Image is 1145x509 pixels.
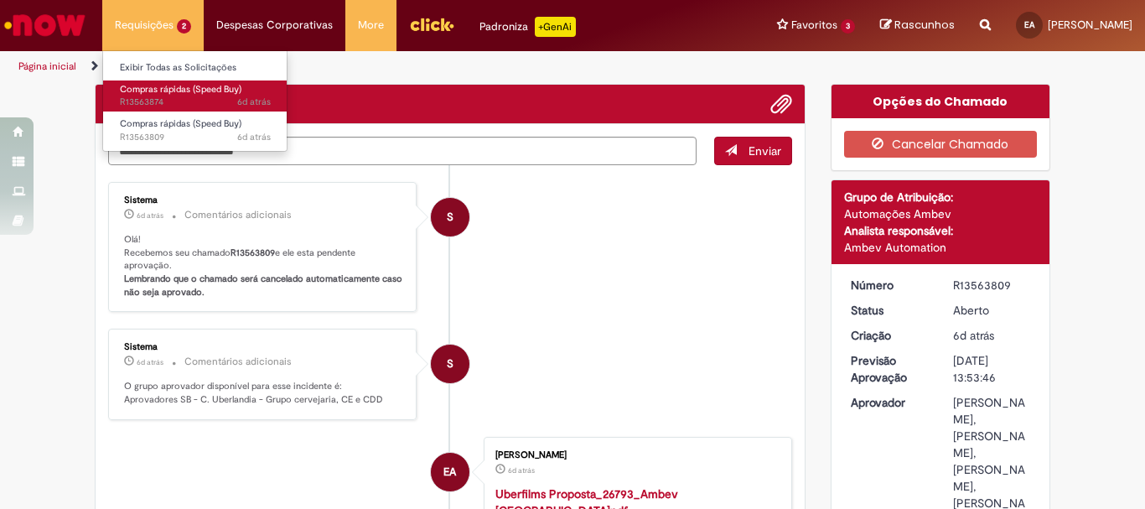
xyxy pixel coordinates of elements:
[103,59,288,77] a: Exibir Todas as Solicitações
[953,327,1031,344] div: 24/09/2025 15:53:46
[894,17,955,33] span: Rascunhos
[838,394,941,411] dt: Aprovador
[844,189,1038,205] div: Grupo de Atribuição:
[124,233,403,299] p: Olá! Recebemos seu chamado e ele esta pendente aprovação.
[844,205,1038,222] div: Automações Ambev
[237,96,271,108] time: 24/09/2025 16:06:23
[838,277,941,293] dt: Número
[880,18,955,34] a: Rascunhos
[953,328,994,343] time: 24/09/2025 15:53:46
[953,277,1031,293] div: R13563809
[108,137,697,165] textarea: Digite sua mensagem aqui...
[749,143,781,158] span: Enviar
[115,17,174,34] span: Requisições
[508,465,535,475] time: 24/09/2025 15:53:36
[103,115,288,146] a: Aberto R13563809 : Compras rápidas (Speed Buy)
[124,195,403,205] div: Sistema
[832,85,1050,118] div: Opções do Chamado
[431,198,469,236] div: System
[838,352,941,386] dt: Previsão Aprovação
[137,210,163,221] time: 24/09/2025 15:53:59
[953,328,994,343] span: 6d atrás
[120,131,271,144] span: R13563809
[124,273,405,299] b: Lembrando que o chamado será cancelado automaticamente caso não seja aprovado.
[838,302,941,319] dt: Status
[120,117,241,130] span: Compras rápidas (Speed Buy)
[508,465,535,475] span: 6d atrás
[184,355,292,369] small: Comentários adicionais
[479,17,576,37] div: Padroniza
[237,131,271,143] time: 24/09/2025 15:53:47
[443,452,456,492] span: EA
[844,131,1038,158] button: Cancelar Chamado
[841,19,855,34] span: 3
[844,222,1038,239] div: Analista responsável:
[447,197,453,237] span: S
[431,453,469,491] div: Eduardo Rodrigues Almeida
[714,137,792,165] button: Enviar
[358,17,384,34] span: More
[184,208,292,222] small: Comentários adicionais
[838,327,941,344] dt: Criação
[953,352,1031,386] div: [DATE] 13:53:46
[137,210,163,221] span: 6d atrás
[237,96,271,108] span: 6d atrás
[120,83,241,96] span: Compras rápidas (Speed Buy)
[770,93,792,115] button: Adicionar anexos
[1024,19,1034,30] span: EA
[231,247,275,259] b: R13563809
[18,60,76,73] a: Página inicial
[124,380,403,406] p: O grupo aprovador disponível para esse incidente é: Aprovadores SB - C. Uberlandia - Grupo cervej...
[237,131,271,143] span: 6d atrás
[137,357,163,367] time: 24/09/2025 15:53:54
[177,19,191,34] span: 2
[431,345,469,383] div: System
[120,96,271,109] span: R13563874
[953,302,1031,319] div: Aberto
[844,239,1038,256] div: Ambev Automation
[102,50,288,152] ul: Requisições
[13,51,751,82] ul: Trilhas de página
[103,81,288,112] a: Aberto R13563874 : Compras rápidas (Speed Buy)
[495,450,775,460] div: [PERSON_NAME]
[791,17,837,34] span: Favoritos
[535,17,576,37] p: +GenAi
[1048,18,1132,32] span: [PERSON_NAME]
[2,8,88,42] img: ServiceNow
[216,17,333,34] span: Despesas Corporativas
[447,344,453,384] span: S
[124,342,403,352] div: Sistema
[137,357,163,367] span: 6d atrás
[409,12,454,37] img: click_logo_yellow_360x200.png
